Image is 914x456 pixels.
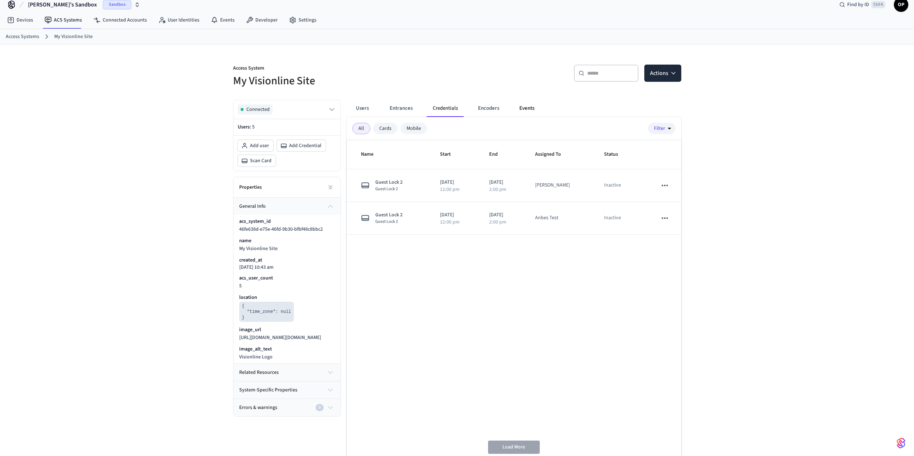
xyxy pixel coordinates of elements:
[39,14,88,27] a: ACS Systems
[239,218,271,225] p: acs_system_id
[239,345,272,353] p: image_alt_text
[1,14,39,27] a: Devices
[233,364,340,381] button: related resources
[644,65,681,82] button: Actions
[88,14,153,27] a: Connected Accounts
[54,33,93,41] a: My Visionline Site
[153,14,205,27] a: User Identities
[375,186,403,192] span: Guest Lock 2
[239,404,277,412] span: Errors & warnings
[384,100,418,117] button: Entrances
[28,0,97,9] span: [PERSON_NAME]'s Sandbox
[233,381,340,399] button: system-specific properties
[289,142,321,149] span: Add Credential
[871,1,885,8] span: Ctrl K
[352,123,370,134] div: All
[648,123,676,134] button: Filter
[233,74,453,88] h5: My Visionline Site
[604,182,621,189] p: Inactive
[238,155,276,166] button: Scan Card
[239,226,323,233] span: 46fe638d-e75e-46fd-9b30-bfbf48c8bbc2
[238,123,336,131] p: Users:
[205,14,240,27] a: Events
[535,149,570,160] span: Assigned To
[440,179,472,186] p: [DATE]
[488,441,540,454] button: Load More
[250,142,269,149] span: Add user
[233,215,340,363] div: general info
[535,182,570,189] div: [PERSON_NAME]
[472,100,505,117] button: Encoders
[535,214,558,222] div: Anbes Test
[252,123,255,131] span: 5
[250,157,272,164] span: Scan Card
[238,140,273,151] button: Add user
[239,264,274,270] p: [DATE] 10:43 am
[239,184,262,191] h2: Properties
[239,294,257,301] p: location
[375,219,403,225] span: Guest Lock 2
[239,274,273,282] p: acs_user_count
[489,187,506,192] p: 2:00 pm
[239,334,321,341] span: [URL][DOMAIN_NAME][DOMAIN_NAME]
[238,104,336,114] button: Connected
[239,257,262,264] p: created_at
[373,123,398,134] div: Cards
[440,211,472,219] p: [DATE]
[240,14,283,27] a: Developer
[246,106,270,113] span: Connected
[440,149,460,160] span: Start
[239,326,261,333] p: image_url
[400,123,427,134] div: Mobile
[440,187,460,192] p: 12:00 pm
[847,1,869,8] span: Find by ID
[440,220,460,225] p: 12:00 pm
[239,282,242,290] span: 5
[239,237,251,244] p: name
[489,220,506,225] p: 2:00 pm
[316,404,324,411] div: 0
[375,179,403,186] span: Guest Lock 2
[604,214,621,222] p: Inactive
[489,211,518,219] p: [DATE]
[239,245,278,252] span: My Visionline Site
[239,386,297,394] span: system-specific properties
[349,100,375,117] button: Users
[6,33,39,41] a: Access Systems
[233,198,340,215] button: general info
[347,140,681,235] table: sticky table
[361,149,383,160] span: Name
[489,149,507,160] span: End
[375,211,403,219] span: Guest Lock 2
[239,369,279,376] span: related resources
[239,302,294,322] pre: { "time_zone": null }
[489,179,518,186] p: [DATE]
[239,203,266,210] span: general info
[239,353,273,361] span: Visionline Logo
[427,100,464,117] button: Credentials
[514,100,540,117] button: Events
[277,140,326,151] button: Add Credential
[233,399,340,416] button: Errors & warnings0
[502,443,525,451] span: Load More
[283,14,322,27] a: Settings
[897,437,905,449] img: SeamLogoGradient.69752ec5.svg
[233,65,453,74] p: Access System
[604,149,627,160] span: Status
